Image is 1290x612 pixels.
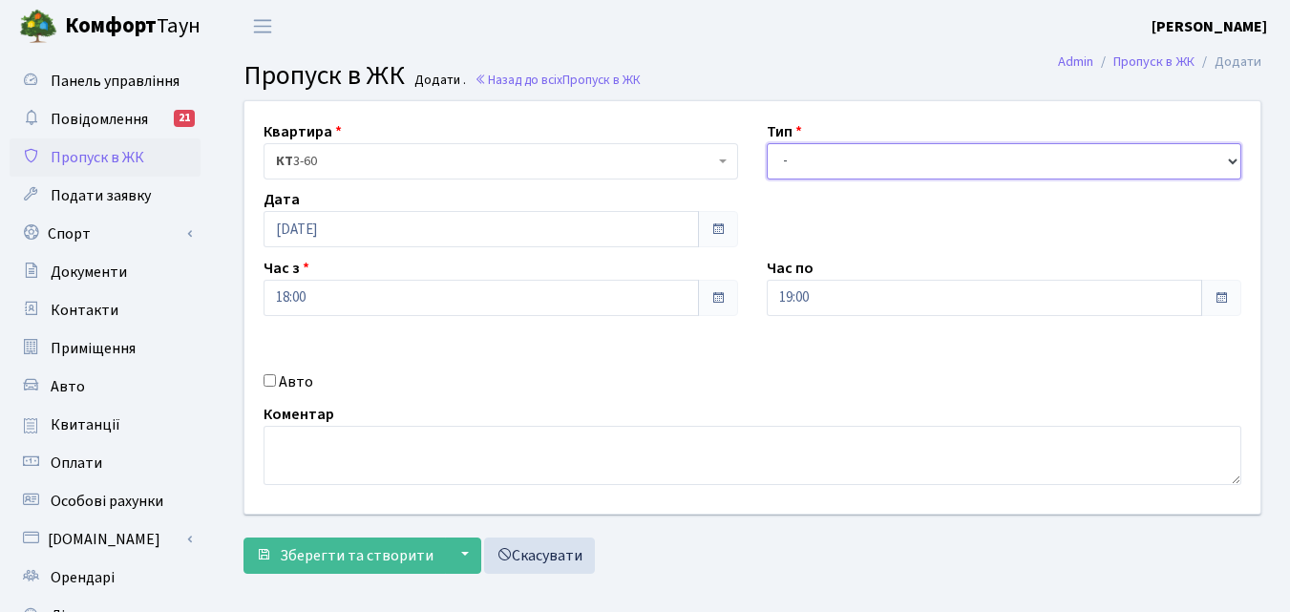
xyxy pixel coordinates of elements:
label: Авто [279,370,313,393]
label: Час з [264,257,309,280]
span: Пропуск в ЖК [562,71,641,89]
a: Оплати [10,444,201,482]
li: Додати [1195,52,1261,73]
a: Назад до всіхПропуск в ЖК [475,71,641,89]
span: Авто [51,376,85,397]
a: Подати заявку [10,177,201,215]
a: Авто [10,368,201,406]
label: Дата [264,188,300,211]
b: [PERSON_NAME] [1152,16,1267,37]
label: Коментар [264,403,334,426]
span: Повідомлення [51,109,148,130]
label: Тип [767,120,802,143]
span: Контакти [51,300,118,321]
a: [PERSON_NAME] [1152,15,1267,38]
span: Пропуск в ЖК [243,56,405,95]
span: Подати заявку [51,185,151,206]
span: Таун [65,11,201,43]
a: Скасувати [484,538,595,574]
span: <b>КТ</b>&nbsp;&nbsp;&nbsp;&nbsp;3-60 [276,152,714,171]
a: Документи [10,253,201,291]
a: Приміщення [10,329,201,368]
span: Приміщення [51,338,136,359]
span: Панель управління [51,71,180,92]
a: Особові рахунки [10,482,201,520]
a: Пропуск в ЖК [1113,52,1195,72]
a: Орендарі [10,559,201,597]
span: Оплати [51,453,102,474]
span: Особові рахунки [51,491,163,512]
b: КТ [276,152,293,171]
a: Квитанції [10,406,201,444]
span: <b>КТ</b>&nbsp;&nbsp;&nbsp;&nbsp;3-60 [264,143,738,179]
small: Додати . [411,73,466,89]
span: Орендарі [51,567,115,588]
img: logo.png [19,8,57,46]
div: 21 [174,110,195,127]
a: Пропуск в ЖК [10,138,201,177]
label: Час по [767,257,814,280]
span: Зберегти та створити [280,545,434,566]
button: Зберегти та створити [243,538,446,574]
b: Комфорт [65,11,157,41]
span: Квитанції [51,414,120,435]
nav: breadcrumb [1029,42,1290,82]
a: Admin [1058,52,1093,72]
a: Панель управління [10,62,201,100]
span: Пропуск в ЖК [51,147,144,168]
button: Переключити навігацію [239,11,286,42]
span: Документи [51,262,127,283]
a: Контакти [10,291,201,329]
label: Квартира [264,120,342,143]
a: Спорт [10,215,201,253]
a: Повідомлення21 [10,100,201,138]
a: [DOMAIN_NAME] [10,520,201,559]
